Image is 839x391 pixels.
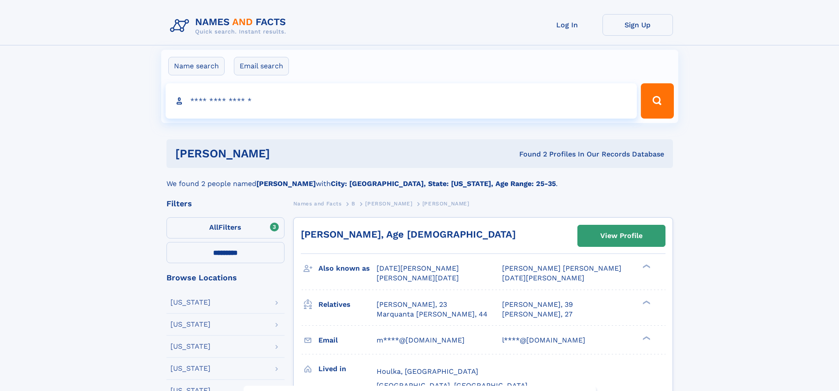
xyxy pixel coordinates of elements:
span: Houlka, [GEOGRAPHIC_DATA] [377,367,478,376]
div: ❯ [640,299,651,305]
label: Filters [166,217,285,238]
a: [PERSON_NAME] [365,198,412,209]
span: [PERSON_NAME] [422,201,469,207]
label: Name search [168,57,225,75]
a: View Profile [578,225,665,246]
span: [PERSON_NAME][DATE] [377,274,459,282]
a: Sign Up [602,14,673,36]
a: Log In [532,14,602,36]
div: View Profile [600,226,643,246]
span: B [351,201,355,207]
div: [US_STATE] [170,321,211,328]
b: City: [GEOGRAPHIC_DATA], State: [US_STATE], Age Range: 25-35 [331,179,556,188]
div: ❯ [640,335,651,341]
span: [PERSON_NAME] [365,201,412,207]
a: [PERSON_NAME], 39 [502,300,573,309]
a: [PERSON_NAME], 27 [502,309,573,319]
div: We found 2 people named with . [166,168,673,189]
a: [PERSON_NAME], Age [DEMOGRAPHIC_DATA] [301,229,516,240]
div: [US_STATE] [170,299,211,306]
span: [DATE][PERSON_NAME] [502,274,584,282]
div: Filters [166,200,285,208]
div: [US_STATE] [170,343,211,350]
b: [PERSON_NAME] [256,179,316,188]
a: Marquanta [PERSON_NAME], 44 [377,309,488,319]
h3: Lived in [318,361,377,376]
span: [DATE][PERSON_NAME] [377,264,459,272]
input: search input [166,83,637,119]
div: [US_STATE] [170,365,211,372]
div: ❯ [640,264,651,269]
h3: Also known as [318,261,377,276]
img: Logo Names and Facts [166,14,293,38]
a: B [351,198,355,209]
span: [PERSON_NAME] [PERSON_NAME] [502,264,621,272]
span: All [209,223,218,231]
div: Browse Locations [166,274,285,282]
a: [PERSON_NAME], 23 [377,300,447,309]
label: Email search [234,57,289,75]
button: Search Button [641,83,673,119]
div: Found 2 Profiles In Our Records Database [395,149,664,159]
a: Names and Facts [293,198,342,209]
h1: [PERSON_NAME] [175,148,395,159]
span: [GEOGRAPHIC_DATA], [GEOGRAPHIC_DATA] [377,381,528,390]
h3: Relatives [318,297,377,312]
h3: Email [318,333,377,348]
